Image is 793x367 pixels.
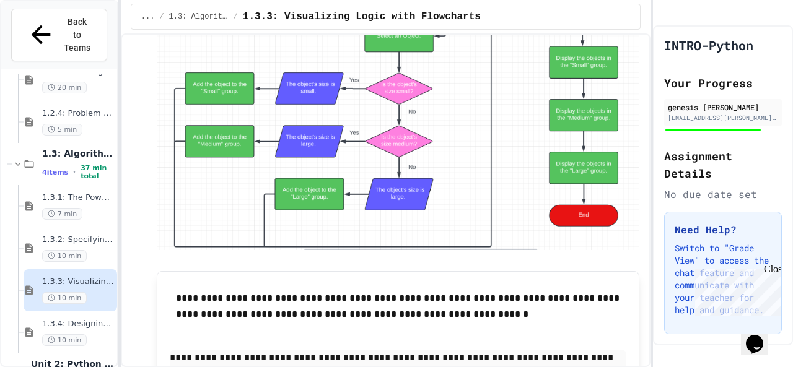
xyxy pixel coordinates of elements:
h3: Need Help? [675,222,771,237]
span: 1.2.4: Problem Solving Practice [42,108,115,119]
iframe: chat widget [690,264,781,316]
span: 1.3.3: Visualizing Logic with Flowcharts [243,9,481,24]
span: 1.3: Algorithms - from Pseudocode to Flowcharts [169,12,229,22]
span: 10 min [42,250,87,262]
div: genesis [PERSON_NAME] [668,101,778,113]
span: 1.3.2: Specifying Ideas with Pseudocode [42,235,115,245]
span: 1.3.1: The Power of Algorithms [42,192,115,203]
span: 5 min [42,124,82,136]
div: Chat with us now!Close [5,5,85,79]
span: 1.3: Algorithms - from Pseudocode to Flowcharts [42,148,115,159]
span: 1.3.3: Visualizing Logic with Flowcharts [42,277,115,287]
div: [EMAIL_ADDRESS][PERSON_NAME][DOMAIN_NAME] [668,113,778,123]
span: 1.3.4: Designing Flowcharts [42,319,115,329]
h2: Your Progress [664,74,782,92]
button: Back to Teams [11,9,107,61]
span: 7 min [42,208,82,220]
div: No due date set [664,187,782,202]
span: 10 min [42,292,87,304]
span: 20 min [42,82,87,93]
span: / [159,12,164,22]
h1: INTRO-Python [664,37,753,54]
span: • [73,167,76,177]
span: 10 min [42,334,87,346]
span: Back to Teams [63,15,92,54]
span: ... [141,12,155,22]
h2: Assignment Details [664,147,782,182]
span: / [234,12,238,22]
iframe: chat widget [741,317,781,355]
span: 4 items [42,168,68,176]
p: Switch to "Grade View" to access the chat feature and communicate with your teacher for help and ... [675,242,771,316]
span: 37 min total [81,164,115,180]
